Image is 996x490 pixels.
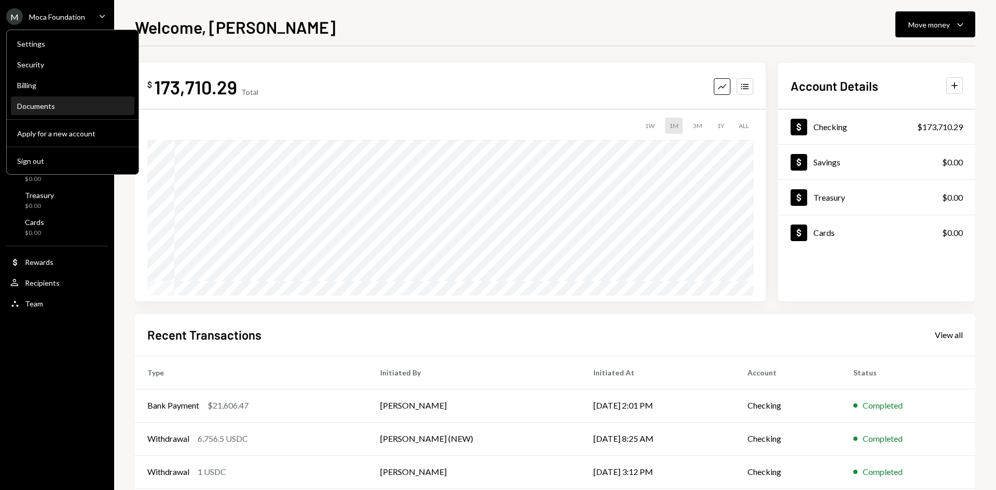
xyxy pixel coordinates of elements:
div: M [6,8,23,25]
div: Moca Foundation [29,12,85,21]
div: Completed [863,432,903,445]
div: Cards [813,228,835,237]
th: Initiated By [368,356,581,389]
div: 1Y [713,118,728,134]
th: Type [135,356,368,389]
td: Checking [735,389,841,422]
div: Team [25,299,43,308]
a: Settings [11,34,134,53]
div: $0.00 [25,175,50,184]
div: Completed [863,466,903,478]
div: 3M [689,118,707,134]
div: Savings [813,157,840,167]
div: Recipients [25,278,60,287]
td: [PERSON_NAME] [368,389,581,422]
button: Apply for a new account [11,124,134,143]
td: [DATE] 8:25 AM [581,422,735,455]
div: Treasury [25,191,54,200]
h2: Recent Transactions [147,326,261,343]
td: [PERSON_NAME] [368,455,581,488]
h2: Account Details [791,77,878,94]
div: Move money [908,19,950,30]
div: ALL [735,118,753,134]
div: Billing [17,81,128,90]
a: Treasury$0.00 [778,180,975,215]
div: Bank Payment [147,399,199,412]
a: Checking$173,710.29 [778,109,975,144]
div: Withdrawal [147,466,189,478]
div: Sign out [17,157,128,165]
a: Billing [11,76,134,94]
div: 1 USDC [198,466,226,478]
button: Sign out [11,152,134,171]
div: Withdrawal [147,432,189,445]
a: Recipients [6,273,108,292]
div: $21,606.47 [208,399,248,412]
a: View all [935,329,963,340]
a: Treasury$0.00 [6,188,108,213]
div: 173,710.29 [154,75,237,99]
div: Cards [25,218,44,227]
div: $173,710.29 [917,121,963,133]
div: Documents [17,102,128,110]
a: Team [6,294,108,313]
div: 6,756.5 USDC [198,432,248,445]
div: $0.00 [942,227,963,239]
div: $0.00 [942,156,963,169]
a: Cards$0.00 [778,215,975,250]
a: Documents [11,96,134,115]
td: [PERSON_NAME] (NEW) [368,422,581,455]
td: [DATE] 3:12 PM [581,455,735,488]
div: Apply for a new account [17,129,128,138]
th: Status [841,356,975,389]
div: Completed [863,399,903,412]
div: Treasury [813,192,845,202]
div: 1W [641,118,659,134]
div: Rewards [25,258,53,267]
div: Total [241,88,258,96]
div: Security [17,60,128,69]
div: Settings [17,39,128,48]
div: Checking [813,122,847,132]
div: $0.00 [25,229,44,237]
div: View all [935,330,963,340]
a: Savings$0.00 [778,145,975,179]
td: Checking [735,455,841,488]
div: $ [147,79,152,90]
div: $0.00 [25,202,54,211]
a: Rewards [6,253,108,271]
td: Checking [735,422,841,455]
h1: Welcome, [PERSON_NAME] [135,17,336,37]
td: [DATE] 2:01 PM [581,389,735,422]
a: Cards$0.00 [6,215,108,240]
a: Security [11,55,134,74]
button: Move money [895,11,975,37]
th: Initiated At [581,356,735,389]
th: Account [735,356,841,389]
div: 1M [665,118,683,134]
div: $0.00 [942,191,963,204]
